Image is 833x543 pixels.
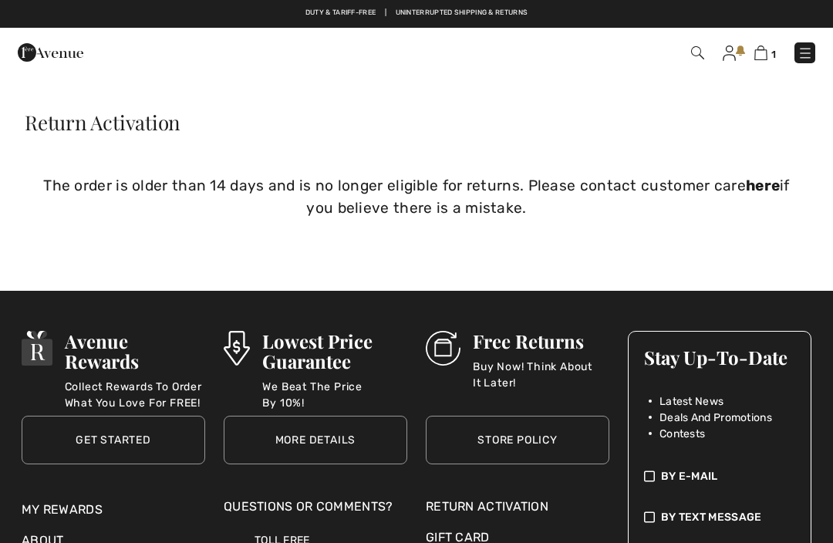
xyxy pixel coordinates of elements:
h1: Return Activation [25,113,808,133]
a: My Rewards [22,502,103,517]
a: More Details [224,416,407,464]
h3: Avenue Rewards [65,331,205,371]
a: Return Activation [426,497,609,516]
span: 1 [771,49,776,60]
a: Get Started [22,416,205,464]
a: 1 [754,43,776,62]
a: 1ère Avenue [18,44,83,59]
span: Contests [659,426,705,442]
img: 1ère Avenue [18,37,83,68]
p: We Beat The Price By 10%! [262,379,407,410]
h3: Lowest Price Guarantee [262,331,407,371]
span: Latest News [659,393,723,410]
span: By E-mail [661,468,718,484]
a: Store Policy [426,416,609,464]
div: Questions or Comments? [224,497,407,524]
img: Shopping Bag [754,46,767,60]
a: here [746,177,780,194]
span: Deals And Promotions [659,410,772,426]
img: check [644,509,655,525]
div: The order is older than 14 days and is no longer eligible for returns. Please contact customer ca... [25,143,808,251]
p: Collect Rewards To Order What You Love For FREE! [65,379,205,410]
h3: Free Returns [473,331,609,351]
span: By Text Message [661,509,762,525]
img: Free Returns [426,331,460,366]
img: Avenue Rewards [22,331,52,366]
img: check [644,468,655,484]
img: Search [691,46,704,59]
img: My Info [723,46,736,61]
h3: Stay Up-To-Date [644,347,795,367]
p: Buy Now! Think About It Later! [473,359,609,390]
img: Lowest Price Guarantee [224,331,250,366]
img: Menu [798,46,813,61]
